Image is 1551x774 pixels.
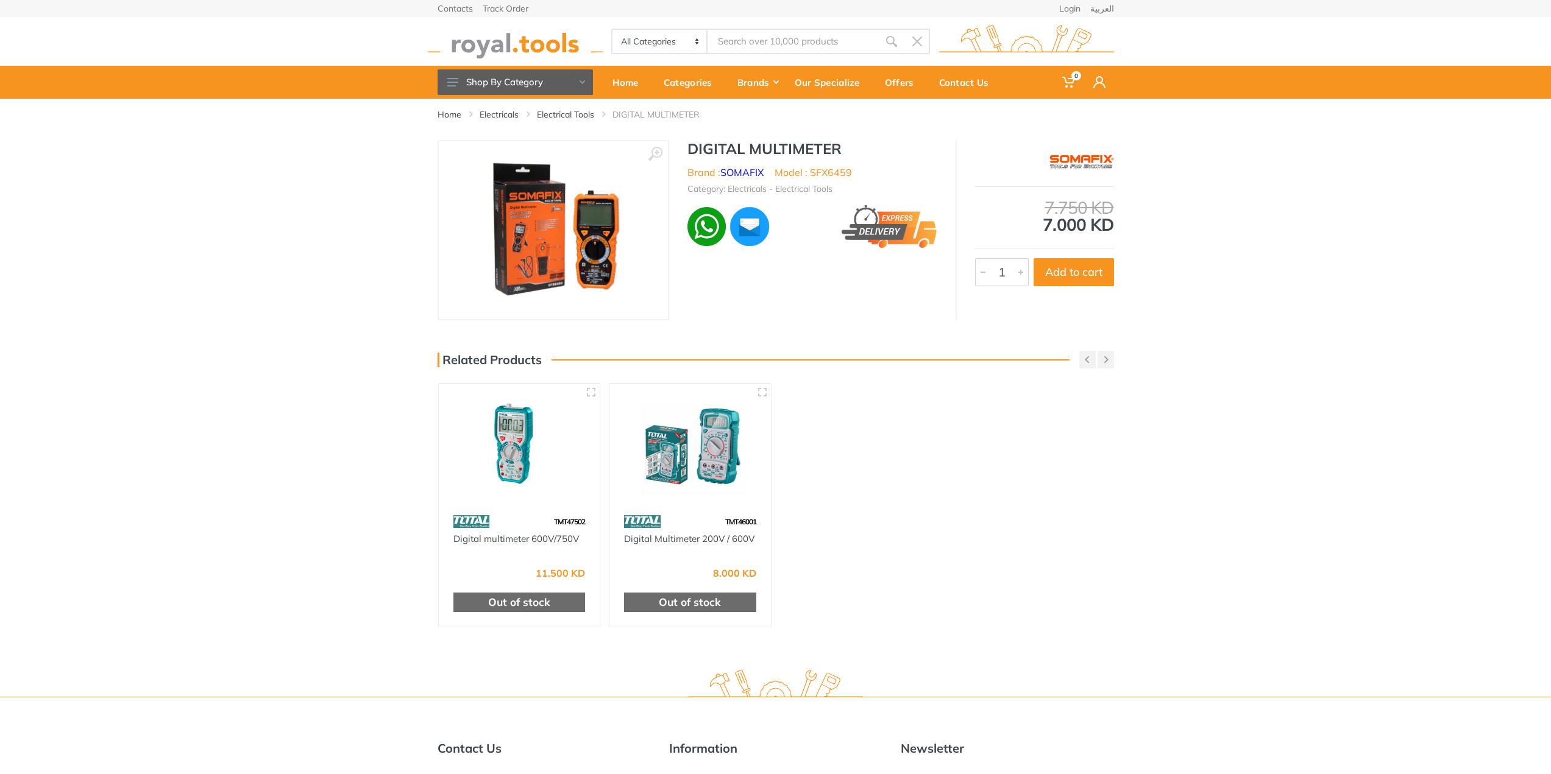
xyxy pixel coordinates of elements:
[612,30,708,53] select: Category
[901,741,1114,756] h5: Newsletter
[428,25,603,58] img: royal.tools Logo
[687,165,764,180] li: Brand :
[1049,146,1114,177] img: SOMAFIX
[438,741,651,756] h5: Contact Us
[438,353,542,367] h3: Related Products
[438,4,473,13] a: Contacts
[729,69,786,95] div: Brands
[725,517,756,526] span: TMT46001
[604,66,655,99] a: Home
[1059,4,1081,13] a: Login
[931,69,1006,95] div: Contact Us
[786,69,876,95] div: Our Specialize
[604,69,655,95] div: Home
[842,205,937,248] img: express.png
[438,69,593,95] button: Shop By Category
[939,25,1114,58] img: royal.tools Logo
[438,108,461,121] a: Home
[450,395,589,499] img: Royal Tools - Digital multimeter 600V/750V
[1054,66,1085,99] a: 0
[624,511,661,532] img: 86.webp
[1071,71,1081,80] span: 0
[655,66,729,99] a: Categories
[453,533,579,544] a: Digital multimeter 600V/750V
[453,593,586,612] div: Out of stock
[624,533,754,544] a: Digital Multimeter 200V / 600V
[655,69,729,95] div: Categories
[469,153,637,307] img: Royal Tools - DIGITAL MULTIMETER
[536,568,585,578] div: 11.500 KD
[483,4,528,13] a: Track Order
[669,741,882,756] h5: Information
[687,207,726,246] img: wa.webp
[1034,258,1114,286] button: Add to cart
[620,395,760,499] img: Royal Tools - Digital Multimeter 200V / 600V
[1090,4,1114,13] a: العربية
[786,66,876,99] a: Our Specialize
[713,568,756,578] div: 8.000 KD
[720,166,764,178] a: SOMAFIX
[453,511,490,532] img: 86.webp
[687,183,832,195] li: Category: Electricals - Electrical Tools
[876,69,931,95] div: Offers
[708,29,878,54] input: Site search
[876,66,931,99] a: Offers
[480,108,519,121] a: Electricals
[687,140,937,158] h1: DIGITAL MULTIMETER
[688,670,863,703] img: royal.tools Logo
[931,66,1006,99] a: Contact Us
[975,199,1114,233] div: 7.000 KD
[728,205,771,248] img: ma.webp
[537,108,594,121] a: Electrical Tools
[554,517,585,526] span: TMT47502
[612,108,718,121] li: DIGITAL MULTIMETER
[775,165,852,180] li: Model : SFX6459
[975,199,1114,216] div: 7.750 KD
[438,108,1114,121] nav: breadcrumb
[624,593,756,612] div: Out of stock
